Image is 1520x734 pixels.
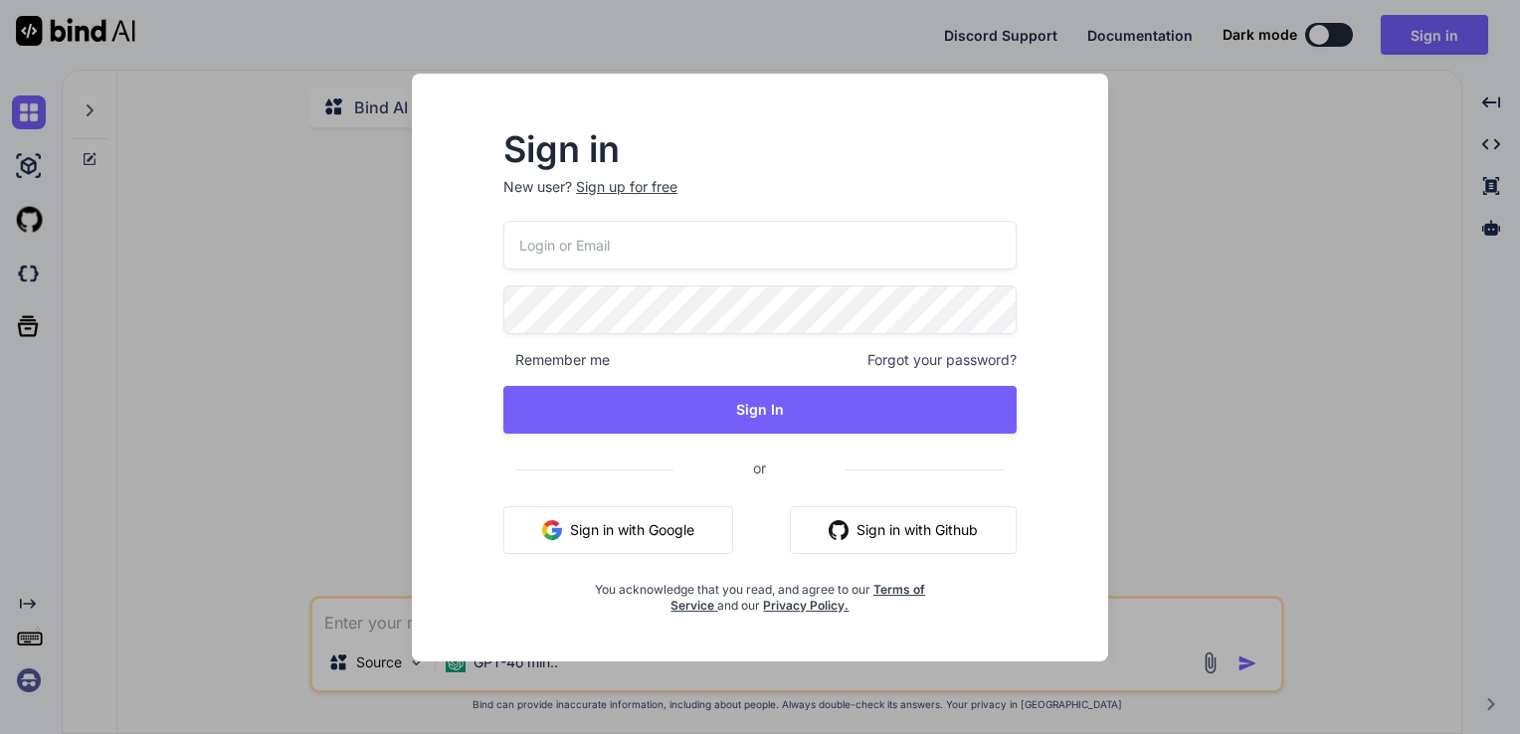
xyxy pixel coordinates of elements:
[503,221,1017,270] input: Login or Email
[673,444,846,492] span: or
[503,350,610,370] span: Remember me
[503,506,733,554] button: Sign in with Google
[829,520,849,540] img: github
[867,350,1017,370] span: Forgot your password?
[790,506,1017,554] button: Sign in with Github
[763,598,849,613] a: Privacy Policy.
[503,133,1017,165] h2: Sign in
[589,570,931,614] div: You acknowledge that you read, and agree to our and our
[503,386,1017,434] button: Sign In
[670,582,925,613] a: Terms of Service
[576,177,677,197] div: Sign up for free
[503,177,1017,221] p: New user?
[542,520,562,540] img: google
